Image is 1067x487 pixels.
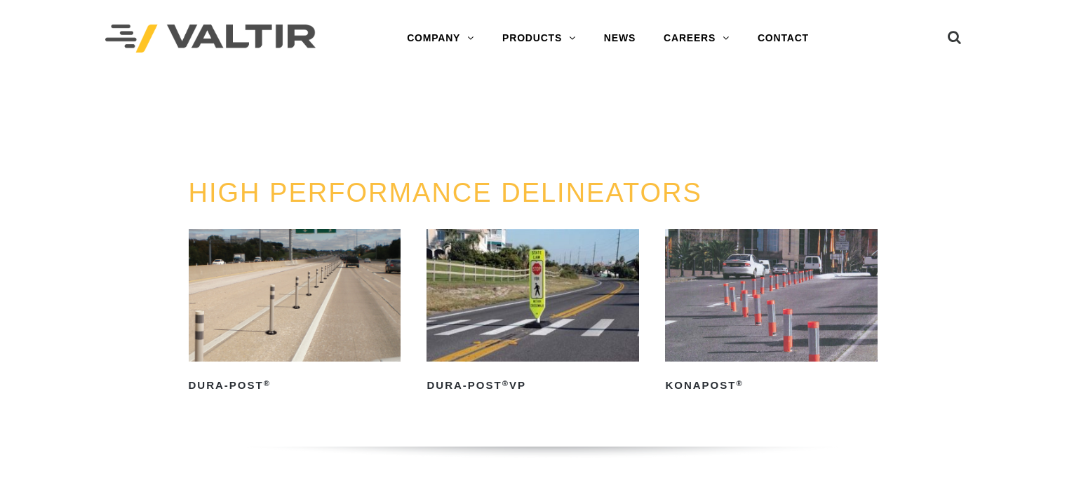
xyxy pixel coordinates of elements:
sup: ® [264,379,271,387]
a: CAREERS [650,25,744,53]
a: COMPANY [393,25,488,53]
a: PRODUCTS [488,25,590,53]
a: KonaPost® [665,229,878,397]
h2: Dura-Post VP [427,374,639,397]
a: Dura-Post® [189,229,401,397]
h2: KonaPost [665,374,878,397]
h2: Dura-Post [189,374,401,397]
a: HIGH PERFORMANCE DELINEATORS [189,178,702,207]
a: Dura-Post®VP [427,229,639,397]
a: CONTACT [744,25,823,53]
img: Valtir [105,25,316,53]
a: NEWS [590,25,650,53]
sup: ® [502,379,509,387]
sup: ® [736,379,743,387]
